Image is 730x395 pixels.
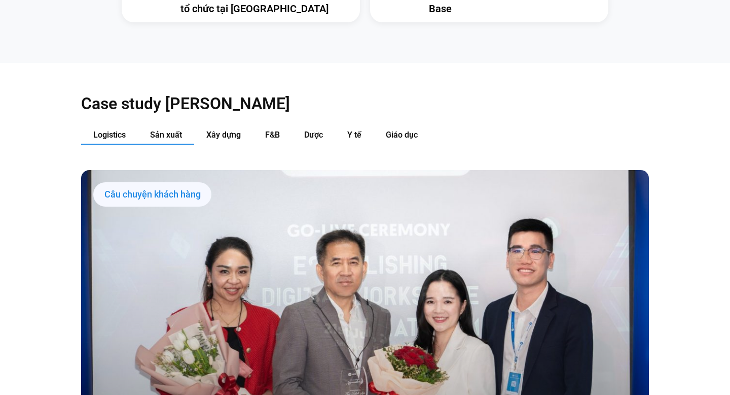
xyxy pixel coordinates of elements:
[93,130,126,140] span: Logistics
[386,130,418,140] span: Giáo dục
[265,130,280,140] span: F&B
[206,130,241,140] span: Xây dựng
[150,130,182,140] span: Sản xuất
[81,93,649,114] h2: Case study [PERSON_NAME]
[93,182,211,207] div: Câu chuyện khách hàng
[347,130,361,140] span: Y tế
[304,130,323,140] span: Dược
